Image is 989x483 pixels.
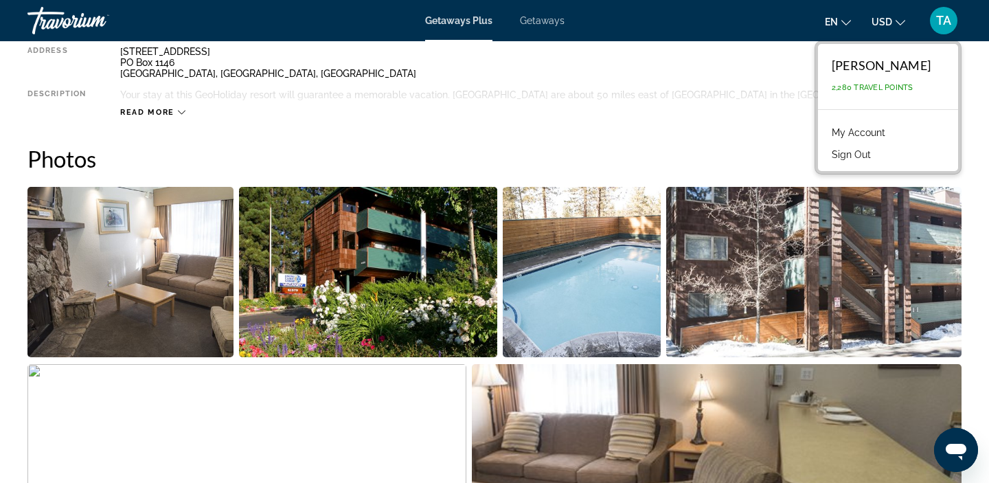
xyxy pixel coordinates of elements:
[120,107,185,117] button: Read more
[825,146,878,164] button: Sign Out
[239,186,497,358] button: Open full-screen image slider
[825,12,851,32] button: Change language
[825,16,838,27] span: en
[27,46,86,79] div: Address
[926,6,962,35] button: User Menu
[120,108,174,117] span: Read more
[503,186,661,358] button: Open full-screen image slider
[832,58,931,73] div: [PERSON_NAME]
[872,12,905,32] button: Change currency
[27,89,86,100] div: Description
[832,83,913,92] span: 2,280 Travel Points
[825,124,892,142] a: My Account
[934,428,978,472] iframe: Button to launch messaging window
[27,186,234,358] button: Open full-screen image slider
[120,46,962,79] div: [STREET_ADDRESS] PO Box 1146 [GEOGRAPHIC_DATA], [GEOGRAPHIC_DATA], [GEOGRAPHIC_DATA]
[872,16,892,27] span: USD
[666,186,962,358] button: Open full-screen image slider
[27,3,165,38] a: Travorium
[27,145,962,172] h2: Photos
[520,15,565,26] a: Getaways
[936,14,951,27] span: TA
[425,15,492,26] a: Getaways Plus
